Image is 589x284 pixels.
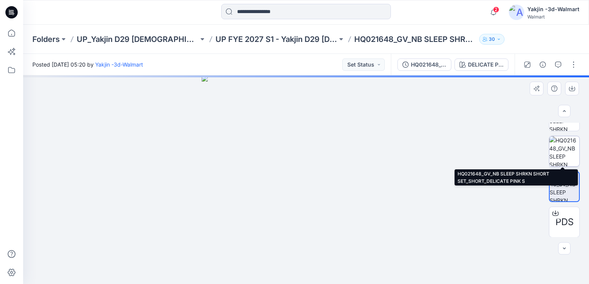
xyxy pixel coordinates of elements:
a: Yakjin -3d-Walmart [95,61,143,68]
p: 30 [489,35,495,43]
button: DELICATE PINK [454,58,508,71]
p: HQ021648_GV_NB SLEEP SHRKN SHORT SET_SHORT [354,34,476,45]
span: Posted [DATE] 05:20 by [32,60,143,68]
button: Details [537,58,549,71]
div: Walmart [527,14,579,20]
a: UP_Yakjin D29 [DEMOGRAPHIC_DATA] Sleep [77,34,199,45]
img: HQ021648_GV_NB SLEEP SHRKN SHORT SET_SHORT_DELICATE PINK S [549,136,579,166]
div: Yakjin -3d-Walmart [527,5,579,14]
img: avatar [509,5,524,20]
button: 30 [479,34,505,45]
div: DELICATE PINK [468,60,503,69]
div: HQ021648_GV_NB SLEEP SHRKN SHORT SET_SHORT [411,60,446,69]
a: UP FYE 2027 S1 - Yakjin D29 [DEMOGRAPHIC_DATA] Sleepwear [215,34,337,45]
img: HQ021648_GV_NB SLEEP SHRKN SHORT SET_SHORT_DELICATE PINK B [550,172,579,201]
img: eyJhbGciOiJIUzI1NiIsImtpZCI6IjAiLCJzbHQiOiJzZXMiLCJ0eXAiOiJKV1QifQ.eyJkYXRhIjp7InR5cGUiOiJzdG9yYW... [202,75,411,284]
span: 2 [493,7,499,13]
button: HQ021648_GV_NB SLEEP SHRKN SHORT SET_SHORT [397,58,451,71]
span: PDS [555,215,574,229]
a: Folders [32,34,60,45]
